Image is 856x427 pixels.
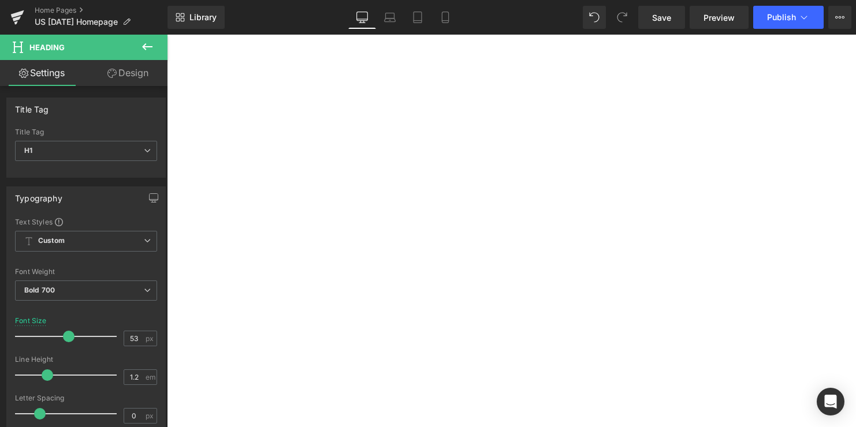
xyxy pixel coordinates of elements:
[15,317,47,325] div: Font Size
[15,217,157,226] div: Text Styles
[348,6,376,29] a: Desktop
[15,268,157,276] div: Font Weight
[35,17,118,27] span: US [DATE] Homepage
[376,6,404,29] a: Laptop
[404,6,431,29] a: Tablet
[704,12,735,24] span: Preview
[15,394,157,402] div: Letter Spacing
[24,146,32,155] b: H1
[15,355,157,364] div: Line Height
[828,6,851,29] button: More
[652,12,671,24] span: Save
[15,187,62,203] div: Typography
[146,373,155,381] span: em
[583,6,606,29] button: Undo
[431,6,459,29] a: Mobile
[189,12,217,23] span: Library
[15,98,49,114] div: Title Tag
[753,6,824,29] button: Publish
[168,6,225,29] a: New Library
[817,388,844,415] div: Open Intercom Messenger
[38,236,65,246] b: Custom
[15,128,157,136] div: Title Tag
[611,6,634,29] button: Redo
[767,13,796,22] span: Publish
[86,60,170,86] a: Design
[24,286,55,294] b: Bold 700
[146,335,155,342] span: px
[35,6,168,15] a: Home Pages
[29,43,65,52] span: Heading
[146,412,155,419] span: px
[690,6,749,29] a: Preview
